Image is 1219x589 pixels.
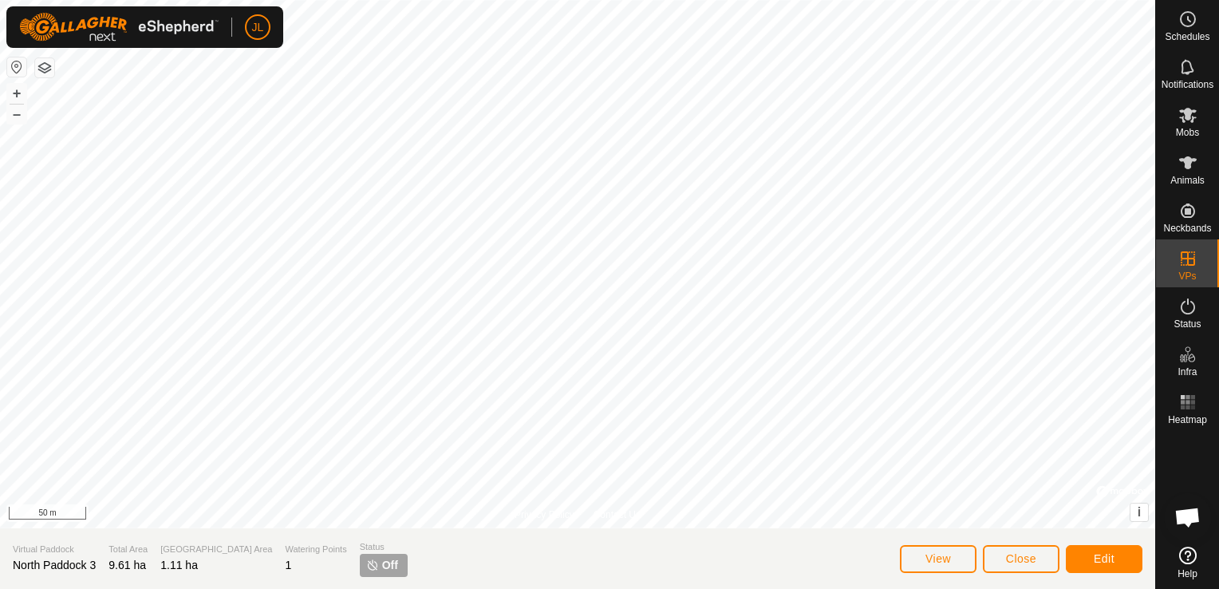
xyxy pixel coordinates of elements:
span: Heatmap [1168,415,1207,425]
span: JL [252,19,264,36]
a: Contact Us [594,508,641,522]
button: Reset Map [7,57,26,77]
a: Privacy Policy [515,508,574,522]
span: 1 [285,559,291,571]
span: [GEOGRAPHIC_DATA] Area [160,543,272,556]
span: Edit [1094,552,1114,565]
span: 9.61 ha [108,559,146,571]
span: Infra [1178,367,1197,377]
span: Help [1178,569,1197,579]
img: Gallagher Logo [19,13,219,42]
span: North Paddock 3 [13,559,96,571]
span: Schedules [1165,32,1209,42]
span: Virtual Paddock [13,543,96,556]
span: 1.11 ha [160,559,198,571]
button: + [7,84,26,103]
span: Notifications [1162,80,1213,89]
button: Close [983,545,1059,573]
button: Map Layers [35,58,54,77]
button: – [7,105,26,124]
span: Neckbands [1163,223,1211,233]
span: VPs [1178,271,1196,281]
span: View [925,552,951,565]
span: Off [382,557,398,574]
span: Mobs [1176,128,1199,137]
button: View [900,545,976,573]
span: Status [1174,319,1201,329]
span: Watering Points [285,543,346,556]
div: Open chat [1164,493,1212,541]
span: Status [360,540,408,554]
img: turn-off [366,559,379,571]
button: i [1130,504,1148,521]
span: Animals [1170,176,1205,185]
span: Close [1006,552,1036,565]
span: i [1138,505,1141,519]
button: Edit [1066,545,1142,573]
span: Total Area [108,543,148,556]
a: Help [1156,540,1219,585]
